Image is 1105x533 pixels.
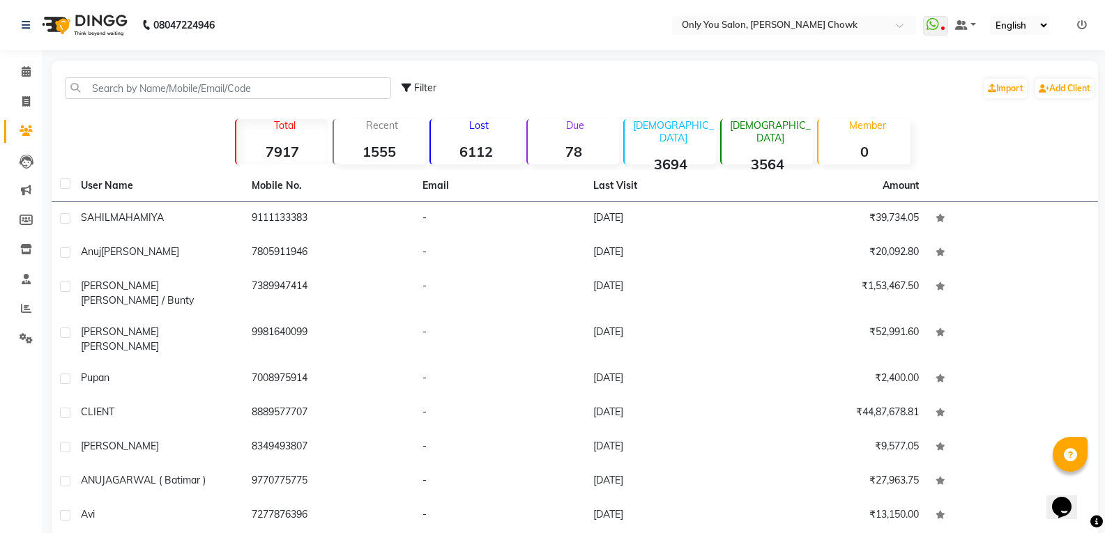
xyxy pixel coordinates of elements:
td: ₹2,400.00 [756,362,927,396]
p: Member [824,119,910,132]
span: Anuj [81,245,101,258]
a: Add Client [1035,79,1094,98]
td: [DATE] [585,202,756,236]
td: ₹44,87,678.81 [756,396,927,431]
td: ₹9,577.05 [756,431,927,465]
td: ₹20,092.80 [756,236,927,270]
strong: 1555 [334,143,425,160]
td: ₹52,991.60 [756,316,927,362]
td: - [414,362,585,396]
td: 7277876396 [243,499,414,533]
th: Mobile No. [243,170,414,202]
span: ANUJ [81,474,105,486]
td: 7008975914 [243,362,414,396]
td: - [414,316,585,362]
td: [DATE] [585,431,756,465]
td: - [414,202,585,236]
td: [DATE] [585,396,756,431]
td: ₹27,963.75 [756,465,927,499]
td: 7805911946 [243,236,414,270]
td: ₹1,53,467.50 [756,270,927,316]
p: Due [531,119,619,132]
td: 9111133383 [243,202,414,236]
span: [PERSON_NAME] [81,279,159,292]
td: 8349493807 [243,431,414,465]
td: - [414,396,585,431]
a: Import [984,79,1027,98]
td: ₹39,734.05 [756,202,927,236]
td: 9770775775 [243,465,414,499]
td: [DATE] [585,499,756,533]
span: [PERSON_NAME] [81,340,159,353]
td: ₹13,150.00 [756,499,927,533]
td: 8889577707 [243,396,414,431]
p: [DEMOGRAPHIC_DATA] [630,119,716,144]
p: [DEMOGRAPHIC_DATA] [727,119,813,144]
td: [DATE] [585,465,756,499]
span: [PERSON_NAME] / bunty [81,294,194,307]
td: - [414,270,585,316]
span: MAHAMIYA [110,211,164,224]
p: Lost [436,119,522,132]
td: [DATE] [585,270,756,316]
iframe: chat widget [1046,477,1091,519]
p: Total [242,119,328,132]
th: Amount [874,170,927,201]
td: - [414,431,585,465]
strong: 3564 [722,155,813,173]
strong: 3694 [625,155,716,173]
span: [PERSON_NAME] [81,325,159,338]
img: logo [36,6,131,45]
td: [DATE] [585,316,756,362]
span: [PERSON_NAME] [81,440,159,452]
strong: 7917 [236,143,328,160]
td: 9981640099 [243,316,414,362]
th: Last Visit [585,170,756,202]
span: CLIENT [81,405,114,418]
th: User Name [73,170,243,202]
strong: 78 [528,143,619,160]
td: - [414,236,585,270]
span: [PERSON_NAME] [101,245,179,258]
td: - [414,499,585,533]
span: pupan [81,371,109,384]
span: Filter [414,82,436,94]
p: Recent [340,119,425,132]
span: SAHIL [81,211,110,224]
strong: 0 [818,143,910,160]
td: 7389947414 [243,270,414,316]
span: avi [81,508,95,520]
th: Email [414,170,585,202]
td: [DATE] [585,362,756,396]
input: Search by Name/Mobile/Email/Code [65,77,391,99]
strong: 6112 [431,143,522,160]
b: 08047224946 [153,6,215,45]
td: - [414,465,585,499]
span: AGARWAL ( Batimar ) [105,474,206,486]
td: [DATE] [585,236,756,270]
